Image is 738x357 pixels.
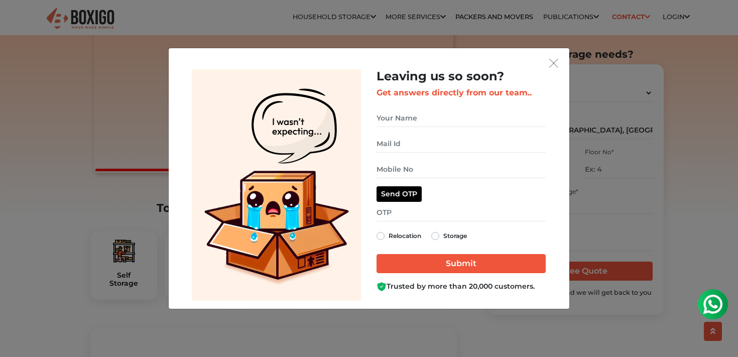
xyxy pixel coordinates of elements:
[377,186,422,202] button: Send OTP
[10,10,30,30] img: whatsapp-icon.svg
[377,88,546,97] h3: Get answers directly from our team..
[192,69,361,301] img: Lead Welcome Image
[377,204,546,221] input: OTP
[389,230,421,242] label: Relocation
[377,69,546,84] h2: Leaving us so soon?
[377,282,387,292] img: Boxigo Customer Shield
[377,281,546,292] div: Trusted by more than 20,000 customers.
[377,109,546,127] input: Your Name
[549,59,558,68] img: exit
[377,161,546,178] input: Mobile No
[377,254,546,273] input: Submit
[377,135,546,153] input: Mail Id
[443,230,467,242] label: Storage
